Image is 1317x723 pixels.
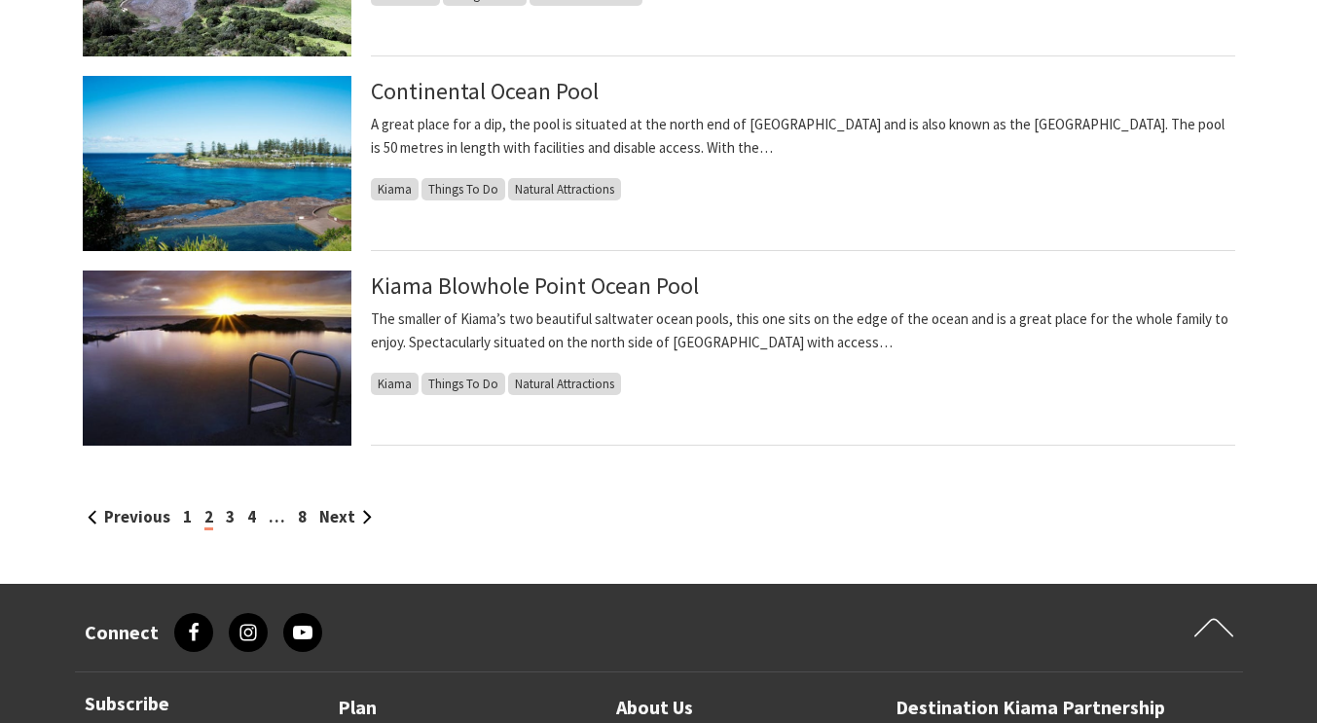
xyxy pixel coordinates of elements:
[247,506,256,527] a: 4
[85,692,289,715] h3: Subscribe
[269,506,285,527] span: …
[85,621,159,644] h3: Connect
[508,178,621,200] span: Natural Attractions
[298,506,307,527] a: 8
[183,506,192,527] a: 1
[371,178,419,200] span: Kiama
[508,373,621,395] span: Natural Attractions
[371,307,1235,354] p: The smaller of Kiama’s two beautiful saltwater ocean pools, this one sits on the edge of the ocea...
[83,76,351,251] img: Continental Rock Pool
[371,271,699,301] a: Kiama Blowhole Point Ocean Pool
[421,178,505,200] span: Things To Do
[204,506,213,530] span: 2
[83,271,351,446] img: Blowhole Point Rock Pool
[371,373,419,395] span: Kiama
[421,373,505,395] span: Things To Do
[371,113,1235,160] p: A great place for a dip, the pool is situated at the north end of [GEOGRAPHIC_DATA] and is also k...
[88,506,170,527] a: Previous
[226,506,235,527] a: 3
[371,76,599,106] a: Continental Ocean Pool
[319,506,372,527] a: Next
